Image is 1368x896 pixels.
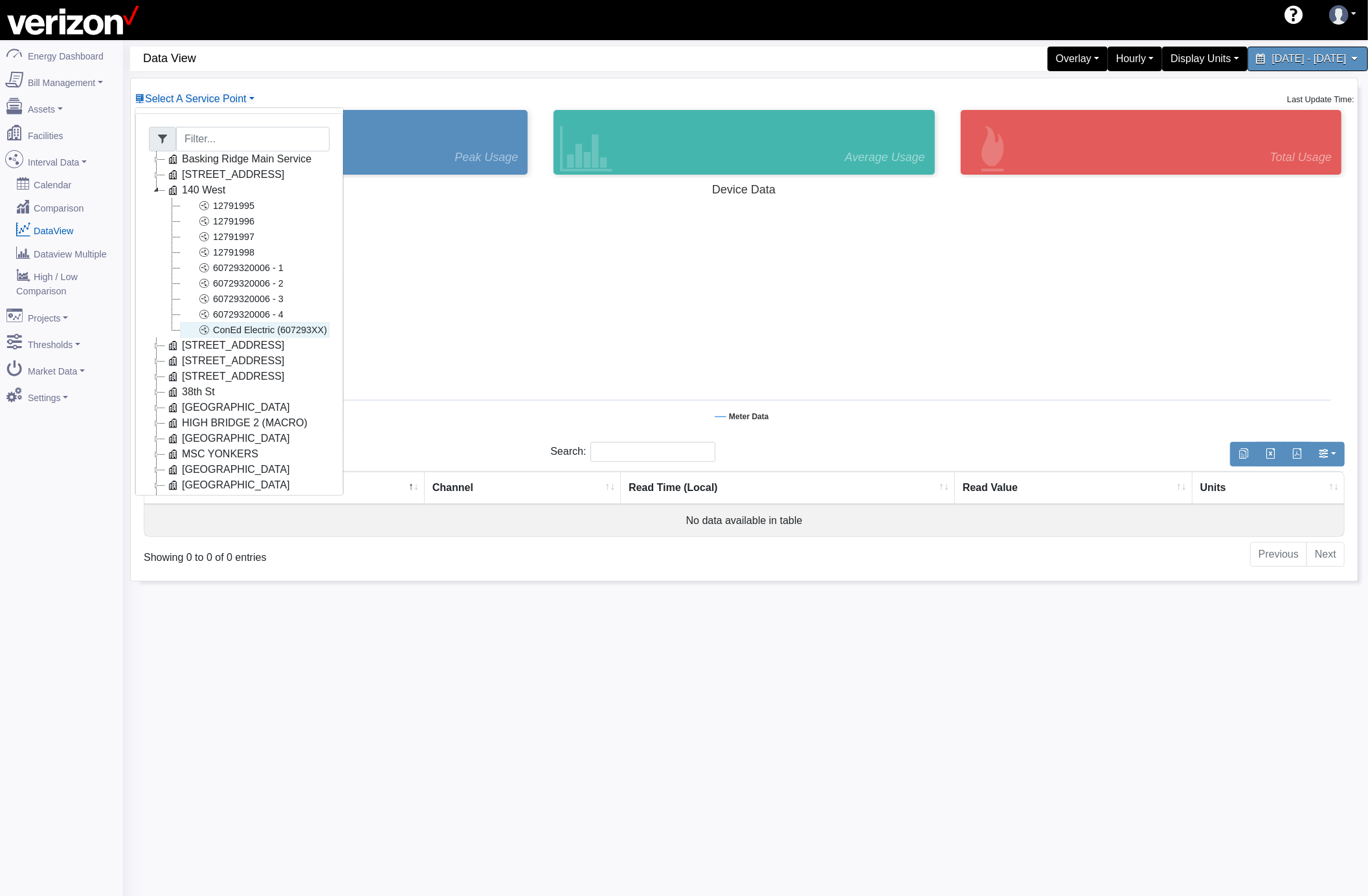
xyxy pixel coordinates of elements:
[149,462,330,477] li: [GEOGRAPHIC_DATA]
[164,322,330,338] li: ConEd Electric (607293XX)
[145,93,247,104] span: Device List
[164,291,330,307] li: 60729320006 - 3
[1329,5,1349,25] img: user-3.svg
[590,442,715,462] input: Search:
[1162,47,1247,71] div: Display Units
[180,291,286,307] a: 60729320006 - 3
[149,338,330,353] li: [STREET_ADDRESS]
[135,93,254,104] a: Select A Service Point
[149,477,330,493] li: [GEOGRAPHIC_DATA]
[164,431,293,446] a: [GEOGRAPHIC_DATA]
[176,127,330,151] input: Filter
[1193,472,1344,505] th: Units : activate to sort column ascending
[164,446,261,462] a: MSC YONKERS
[180,276,286,291] a: 60729320006 - 2
[550,442,715,462] label: Search:
[164,353,287,369] a: [STREET_ADDRESS]
[164,229,330,245] li: 12791997
[164,400,293,415] a: [GEOGRAPHIC_DATA]
[955,472,1193,505] th: Read Value : activate to sort column ascending
[621,472,955,505] th: Read Time (Local) : activate to sort column ascending
[180,260,286,276] a: 60729320006 - 1
[712,183,776,196] tspan: Device Data
[164,276,330,291] li: 60729320006 - 2
[164,369,287,384] a: [STREET_ADDRESS]
[143,47,751,71] span: Data View
[149,369,330,384] li: [STREET_ADDRESS]
[164,462,293,477] a: [GEOGRAPHIC_DATA]
[164,260,330,276] li: 60729320006 - 1
[149,353,330,369] li: [STREET_ADDRESS]
[180,307,286,322] a: 60729320006 - 4
[164,182,228,198] a: 140 West
[149,127,176,151] span: Filter
[1272,53,1347,64] span: [DATE] - [DATE]
[164,415,310,431] a: HIGH BRIDGE 2 (MACRO)
[149,400,330,415] li: [GEOGRAPHIC_DATA]
[1230,442,1257,466] button: Copy to clipboard
[164,307,330,322] li: 60729320006 - 4
[164,198,330,213] li: 12791995
[149,151,330,167] li: Basking Ridge Main Service
[144,541,633,565] div: Showing 0 to 0 of 0 entries
[135,107,344,496] div: Select A Service Point
[149,446,330,462] li: MSC YONKERS
[180,229,257,245] a: 12791997
[164,477,293,493] a: [GEOGRAPHIC_DATA]
[149,384,330,400] li: 38th St
[180,322,330,338] a: ConEd Electric (607293XX)
[1108,47,1162,71] div: Hourly
[149,493,330,508] li: WHITE PLAINS CO
[149,415,330,431] li: HIGH BRIDGE 2 (MACRO)
[164,167,287,182] a: [STREET_ADDRESS]
[149,182,330,338] li: 140 West
[149,431,330,446] li: [GEOGRAPHIC_DATA]
[164,338,287,353] a: [STREET_ADDRESS]
[164,384,218,400] a: 38th St
[1270,149,1332,166] span: Total Usage
[729,412,769,421] tspan: Meter Data
[164,245,330,260] li: 12791998
[164,493,276,508] a: WHITE PLAINS CO
[180,198,257,213] a: 12791995
[1287,94,1354,104] small: Last Update Time:
[164,151,314,167] a: Basking Ridge Main Service
[149,167,330,182] li: [STREET_ADDRESS]
[425,472,621,505] th: Channel : activate to sort column ascending
[1257,442,1284,466] button: Export to Excel
[1283,442,1310,466] button: Generate PDF
[164,213,330,229] li: 12791996
[454,149,518,166] span: Peak Usage
[1310,442,1345,466] button: Show/Hide Columns
[180,213,257,229] a: 12791996
[845,149,925,166] span: Average Usage
[180,245,257,260] a: 12791998
[144,505,1344,536] td: No data available in table
[1048,47,1108,71] div: Overlay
